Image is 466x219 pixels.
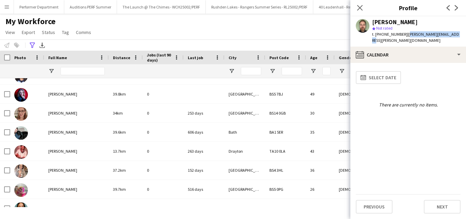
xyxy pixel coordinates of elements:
[62,29,69,35] span: Tag
[59,28,72,37] a: Tag
[143,142,184,161] div: 0
[143,85,184,103] div: 0
[113,91,126,97] span: 39.8km
[335,161,369,180] div: [DEMOGRAPHIC_DATA]
[14,164,28,178] img: Elle Roberts
[350,3,466,12] h3: Profile
[113,130,126,135] span: 39.6km
[14,202,28,216] img: Eve McRoberts
[48,111,77,116] span: [PERSON_NAME]
[265,123,306,141] div: BA1 5ER
[184,161,224,180] div: 152 days
[206,0,313,14] button: Rushden Lakes - Rangers Summer Series - RL25002/PERF
[5,29,15,35] span: View
[339,68,345,74] button: Open Filter Menu
[19,28,38,37] a: Export
[306,142,335,161] div: 43
[241,67,261,75] input: City Filter Input
[28,41,36,49] app-action-btn: Advanced filters
[113,149,126,154] span: 13.7km
[306,161,335,180] div: 36
[265,104,306,122] div: BS14 0GB
[143,161,184,180] div: 0
[335,142,369,161] div: [DEMOGRAPHIC_DATA]
[265,161,306,180] div: BS4 3HL
[224,142,265,161] div: Drayton
[143,199,184,218] div: 0
[48,206,77,211] span: [PERSON_NAME]
[356,200,393,214] button: Previous
[265,199,306,218] div: BS8 4DH
[265,180,306,199] div: BS5 0PG
[14,0,64,14] button: Performer Department
[372,32,459,43] span: | [PERSON_NAME][EMAIL_ADDRESS][PERSON_NAME][DOMAIN_NAME]
[335,180,369,199] div: [DEMOGRAPHIC_DATA]
[335,199,369,218] div: [DEMOGRAPHIC_DATA]
[335,85,369,103] div: [DEMOGRAPHIC_DATA]
[335,123,369,141] div: [DEMOGRAPHIC_DATA]
[14,107,28,121] img: Annabel Smith
[372,32,407,37] span: t. [PHONE_NUMBER]
[48,130,77,135] span: [PERSON_NAME]
[265,85,306,103] div: BS5 7BJ
[76,29,91,35] span: Comms
[3,28,18,37] a: View
[356,71,401,84] button: Select date
[48,168,77,173] span: [PERSON_NAME]
[372,19,418,25] div: [PERSON_NAME]
[42,29,55,35] span: Status
[14,183,28,197] img: Ellie stephens
[224,104,265,122] div: [GEOGRAPHIC_DATA]
[184,104,224,122] div: 253 days
[48,187,77,192] span: [PERSON_NAME]
[117,0,206,14] button: The Launch @ The Chimes - WCH25002/PERF
[224,199,265,218] div: [GEOGRAPHIC_DATA], [GEOGRAPHIC_DATA]
[350,47,466,63] div: Calendar
[229,68,235,74] button: Open Filter Menu
[5,16,55,27] span: My Workforce
[113,168,126,173] span: 37.2km
[229,55,236,60] span: City
[113,187,126,192] span: 39.7km
[14,55,26,60] span: Photo
[38,41,46,49] app-action-btn: Export XLSX
[322,67,331,75] input: Age Filter Input
[224,123,265,141] div: Bath
[282,67,302,75] input: Post Code Filter Input
[265,142,306,161] div: TA10 0LA
[188,55,203,60] span: Last job
[113,55,130,60] span: Distance
[113,111,123,116] span: 34km
[143,104,184,122] div: 0
[306,104,335,122] div: 30
[48,68,54,74] button: Open Filter Menu
[310,55,317,60] span: Age
[48,55,67,60] span: Full Name
[306,199,335,218] div: 24
[224,85,265,103] div: [GEOGRAPHIC_DATA]
[184,142,224,161] div: 263 days
[14,145,28,159] img: Eli Burton
[306,123,335,141] div: 35
[14,126,28,140] img: Edward Ashby
[269,68,276,74] button: Open Filter Menu
[73,28,94,37] a: Comms
[61,67,105,75] input: Full Name Filter Input
[48,149,77,154] span: [PERSON_NAME]
[306,85,335,103] div: 49
[14,88,28,102] img: Angie Belcher
[147,52,171,63] span: Jobs (last 90 days)
[269,55,289,60] span: Post Code
[306,180,335,199] div: 26
[184,180,224,199] div: 516 days
[335,104,369,122] div: [DEMOGRAPHIC_DATA]
[313,0,419,14] button: 40 Leadenhall - Remembrance Band - 40LH25002/PERF
[376,26,393,31] span: Not rated
[143,180,184,199] div: 0
[22,29,35,35] span: Export
[39,28,58,37] a: Status
[224,180,265,199] div: [GEOGRAPHIC_DATA]
[48,91,77,97] span: [PERSON_NAME]
[356,102,461,108] div: There are currently no items.
[310,68,316,74] button: Open Filter Menu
